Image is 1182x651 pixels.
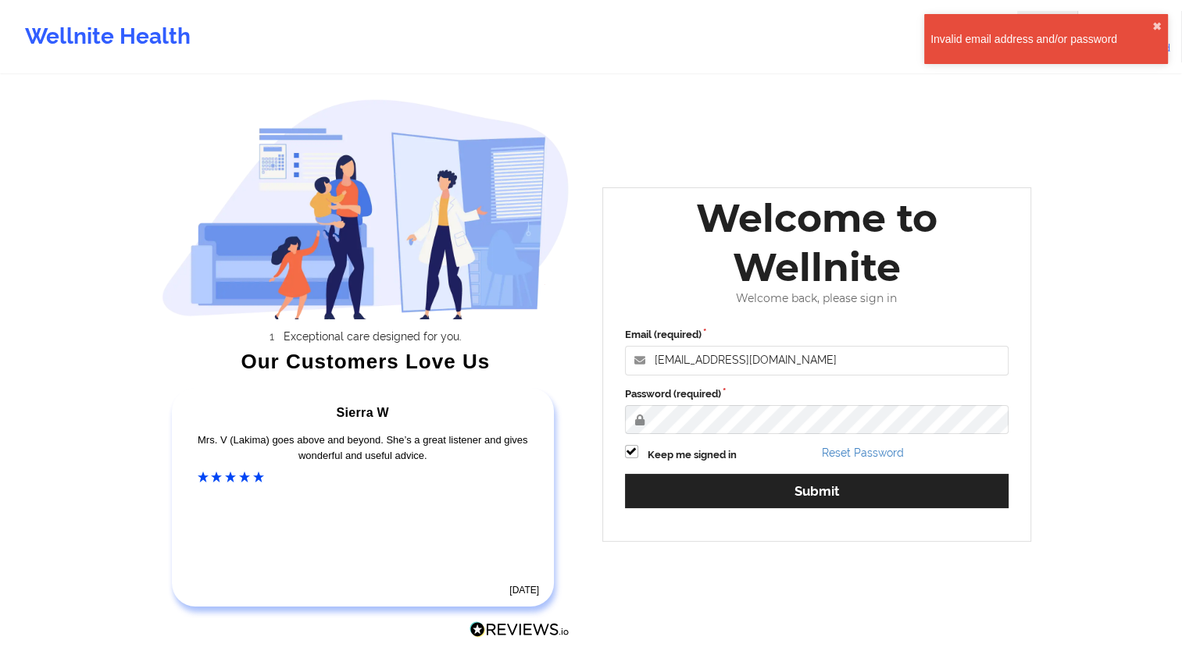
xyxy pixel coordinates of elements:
a: Reviews.io Logo [470,621,570,642]
button: close [1152,20,1162,33]
button: Submit [625,474,1009,507]
div: Welcome back, please sign in [614,292,1020,305]
img: wellnite-auth-hero_200.c722682e.png [162,98,570,319]
div: Invalid email address and/or password [930,31,1152,47]
time: [DATE] [509,585,539,596]
div: Welcome to Wellnite [614,194,1020,292]
label: Email (required) [625,327,1009,343]
a: Reset Password [822,446,904,459]
img: Reviews.io Logo [470,621,570,638]
input: Email address [625,346,1009,375]
div: Mrs. V (Lakima) goes above and beyond. She’s a great listener and gives wonderful and useful advice. [198,432,529,464]
span: Sierra W [337,406,389,419]
li: Exceptional care designed for you. [176,330,570,343]
div: Our Customers Love Us [162,354,570,369]
label: Password (required) [625,386,1009,402]
label: Keep me signed in [648,447,737,463]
